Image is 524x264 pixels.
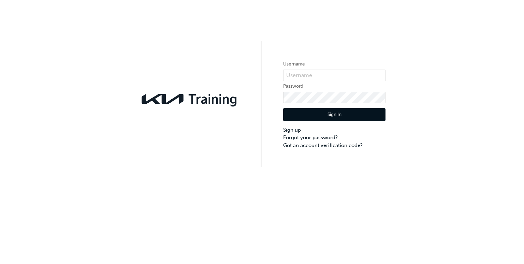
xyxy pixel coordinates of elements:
[139,90,241,108] img: kia-training
[283,126,385,134] a: Sign up
[283,142,385,149] a: Got an account verification code?
[283,82,385,90] label: Password
[283,134,385,142] a: Forgot your password?
[283,70,385,81] input: Username
[283,108,385,121] button: Sign In
[283,60,385,68] label: Username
